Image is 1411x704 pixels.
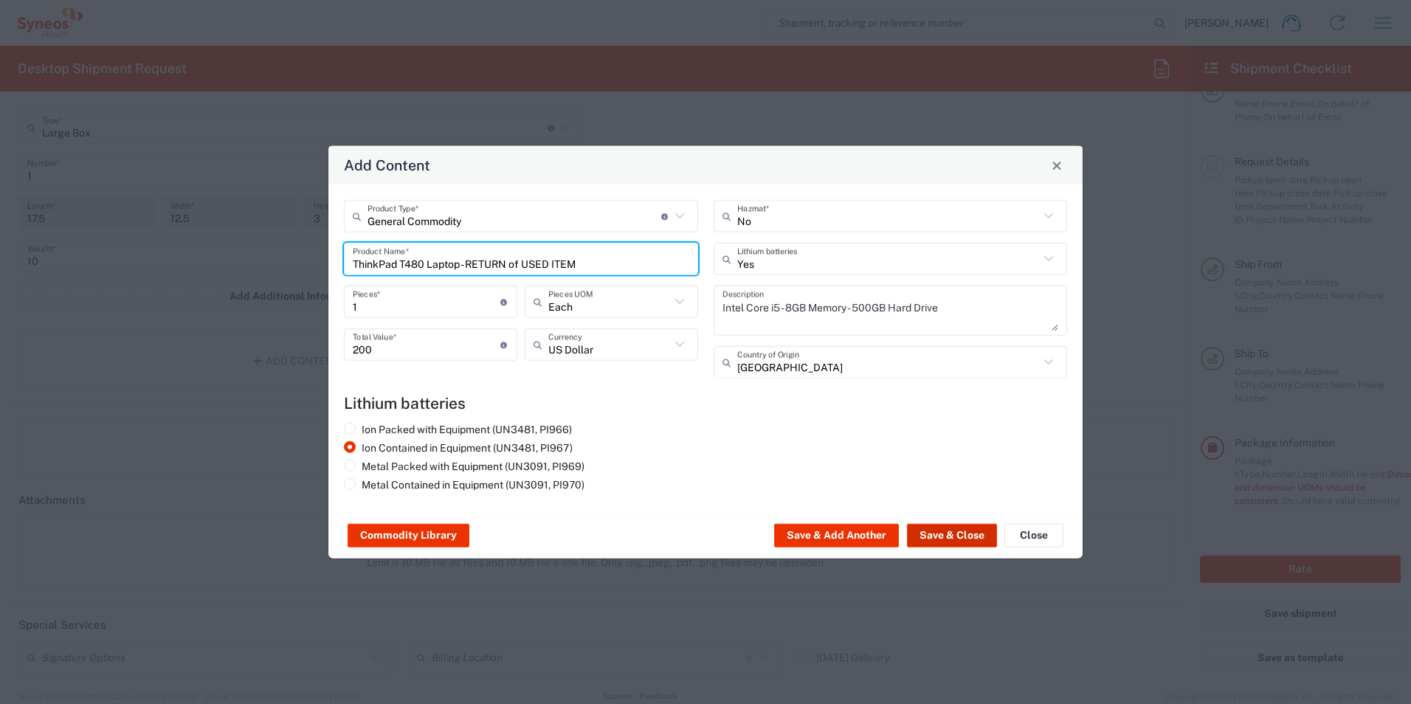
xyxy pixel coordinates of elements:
h4: Add Content [344,154,430,176]
h4: Lithium batteries [344,394,1067,413]
button: Save & Add Another [774,524,899,548]
button: Close [1046,155,1067,176]
label: Ion Contained in Equipment (UN3481, PI967) [344,441,573,455]
label: Metal Packed with Equipment (UN3091, PI969) [344,460,584,473]
label: Metal Contained in Equipment (UN3091, PI970) [344,478,584,491]
button: Commodity Library [348,524,469,548]
button: Close [1004,524,1063,548]
button: Save & Close [907,524,997,548]
label: Ion Packed with Equipment (UN3481, PI966) [344,423,572,436]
